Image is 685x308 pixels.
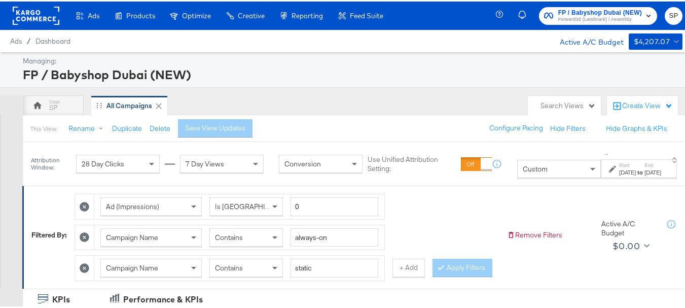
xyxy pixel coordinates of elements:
[96,101,102,107] div: Drag to reorder tab
[82,158,124,167] span: 28 Day Clicks
[106,200,159,210] span: Ad (Impressions)
[23,55,680,64] div: Managing:
[644,167,661,175] div: [DATE]
[558,14,642,22] span: Forward3d (Landmark) / Assembly
[558,6,642,17] span: FP / Babyshop Dubai (NEW)
[636,167,644,175] strong: to
[291,257,378,276] input: Enter a search term
[392,257,425,276] button: + Add
[150,122,170,132] button: Delete
[106,231,158,241] span: Campaign Name
[629,32,682,48] button: $4,207.07
[606,122,667,132] button: Hide Graphs & KPIs
[61,118,114,136] button: Rename
[52,292,70,304] div: KPIs
[35,36,70,44] a: Dashboard
[602,151,611,155] span: ↑
[523,163,548,172] span: Custom
[612,237,640,252] div: $0.00
[215,200,293,210] span: Is [GEOGRAPHIC_DATA]
[30,155,71,169] div: Attribution Window:
[482,118,550,136] button: Configure Pacing
[186,158,224,167] span: 7 Day Views
[350,10,383,18] span: Feed Suite
[182,10,211,18] span: Optimize
[215,262,243,271] span: Contains
[634,34,670,47] div: $4,207.07
[88,10,99,18] span: Ads
[126,10,155,18] span: Products
[507,229,562,238] button: Remove Filters
[622,99,673,110] div: Create View
[291,227,378,246] input: Enter a search term
[106,99,152,109] div: All Campaigns
[112,122,142,132] button: Duplicate
[238,10,265,18] span: Creative
[669,9,678,20] span: SP
[49,101,57,111] div: SP
[291,196,378,215] input: Enter a number
[608,236,652,253] button: $0.00
[106,262,158,271] span: Campaign Name
[123,292,203,304] div: Performance & KPIs
[539,6,657,23] button: FP / Babyshop Dubai (NEW)Forward3d (Landmark) / Assembly
[284,158,321,167] span: Conversion
[215,231,243,241] span: Contains
[22,36,35,44] span: /
[292,10,323,18] span: Reporting
[540,99,596,109] div: Search Views
[31,229,67,238] div: Filtered By:
[10,36,22,44] span: Ads
[30,123,57,131] div: This View:
[619,167,636,175] div: [DATE]
[549,32,624,47] div: Active A/C Budget
[23,64,680,82] div: FP / Babyshop Dubai (NEW)
[644,160,661,167] label: End:
[665,6,682,23] button: SP
[601,218,657,236] div: Active A/C Budget
[619,160,636,167] label: Start:
[368,153,457,172] label: Use Unified Attribution Setting:
[550,122,586,132] button: Hide Filters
